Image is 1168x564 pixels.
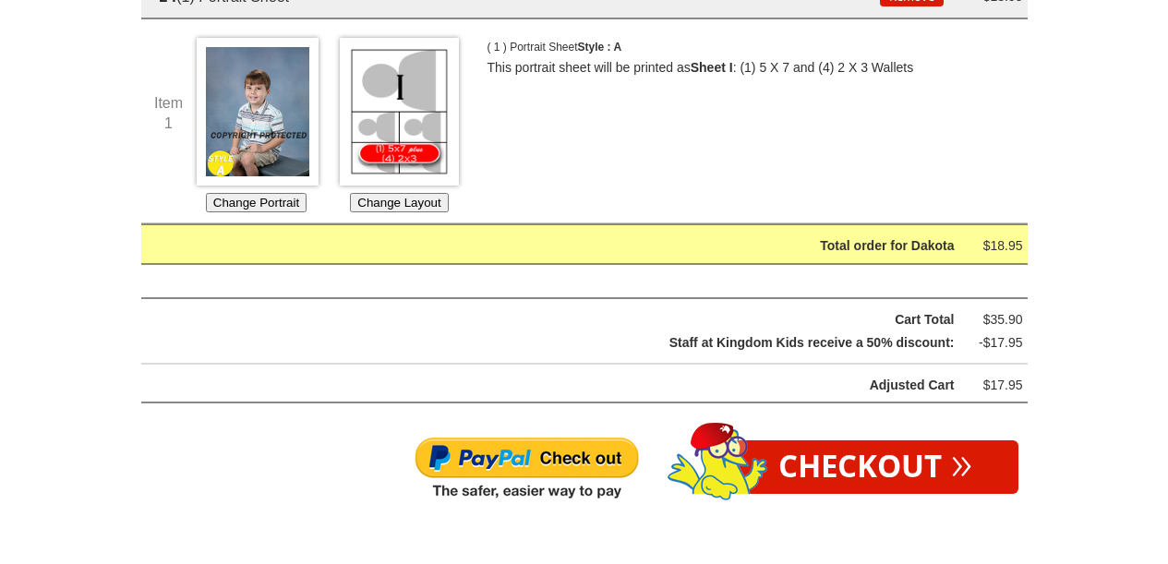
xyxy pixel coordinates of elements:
[968,308,1023,331] div: $35.90
[206,193,307,212] button: Change Portrait
[414,436,640,502] img: Paypal
[488,38,672,58] p: ( 1 ) Portrait Sheet
[188,308,955,331] div: Cart Total
[968,374,1023,397] div: $17.95
[188,331,955,354] div: Staff at Kingdom Kids receive a 50% discount:
[340,38,460,213] div: Choose which Layout you would like for this Portrait Sheet
[350,193,448,212] button: Change Layout
[968,331,1023,354] div: -$17.95
[141,93,197,133] div: Item 1
[197,38,319,186] img: Choose Image *1963_0031a*1963
[188,234,955,258] div: Total order for Dakota
[197,38,317,213] div: Choose which Image you'd like to use for this Portrait Sheet
[578,41,622,54] span: Style : A
[188,374,955,397] div: Adjusted Cart
[968,234,1023,258] div: $18.95
[732,440,1018,494] a: Checkout»
[488,58,995,78] p: This portrait sheet will be printed as : (1) 5 X 7 and (4) 2 X 3 Wallets
[691,60,733,75] b: Sheet I
[951,451,972,472] span: »
[340,38,458,186] img: Choose Layout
